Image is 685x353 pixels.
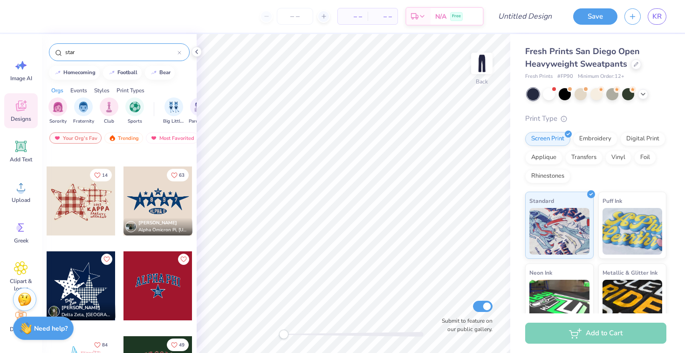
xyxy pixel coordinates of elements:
button: Like [167,339,189,351]
button: filter button [100,97,118,125]
span: Puff Ink [603,196,622,206]
button: filter button [73,97,94,125]
img: Sorority Image [53,102,63,112]
img: Puff Ink [603,208,663,255]
div: filter for Big Little Reveal [163,97,185,125]
strong: Need help? [34,324,68,333]
span: Designs [11,115,31,123]
span: Image AI [10,75,32,82]
div: Embroidery [573,132,617,146]
div: Orgs [51,86,63,95]
div: Rhinestones [525,169,570,183]
span: 63 [179,173,185,178]
div: Foil [634,151,656,165]
span: Minimum Order: 12 + [578,73,624,81]
img: Neon Ink [529,280,589,326]
img: Standard [529,208,589,255]
button: Like [167,169,189,181]
span: # FP90 [557,73,573,81]
button: filter button [125,97,144,125]
span: Club [104,118,114,125]
div: Events [70,86,87,95]
span: Add Text [10,156,32,163]
span: N/A [435,12,446,21]
span: Sorority [49,118,67,125]
span: Upload [12,196,30,204]
div: Accessibility label [279,330,288,339]
div: filter for Parent's Weekend [189,97,210,125]
span: Decorate [10,325,32,333]
span: [PERSON_NAME] [138,220,177,226]
button: Like [90,169,112,181]
div: filter for Club [100,97,118,125]
div: filter for Sports [125,97,144,125]
span: Delta Zeta, [GEOGRAPHIC_DATA][US_STATE] [62,311,112,318]
img: trend_line.gif [150,70,158,76]
div: Digital Print [620,132,665,146]
span: Metallic & Glitter Ink [603,268,658,277]
div: Screen Print [525,132,570,146]
span: – – [373,12,392,21]
span: KR [652,11,662,22]
button: filter button [189,97,210,125]
span: Fresh Prints San Diego Open Heavyweight Sweatpants [525,46,640,69]
button: bear [145,66,175,80]
img: trend_line.gif [54,70,62,76]
img: Big Little Reveal Image [169,102,179,112]
div: Transfers [565,151,603,165]
div: Print Type [525,113,666,124]
span: Sports [128,118,142,125]
button: Like [90,339,112,351]
span: Greek [14,237,28,244]
div: Applique [525,151,562,165]
img: trending.gif [109,135,116,141]
span: 84 [102,343,108,347]
span: Parent's Weekend [189,118,210,125]
span: 14 [102,173,108,178]
button: Like [178,254,189,265]
span: Clipart & logos [6,277,36,292]
img: most_fav.gif [150,135,158,141]
span: 49 [179,343,185,347]
div: homecoming [63,70,96,75]
img: Sports Image [130,102,140,112]
img: Parent's Weekend Image [194,102,205,112]
span: – – [343,12,362,21]
img: trend_line.gif [108,70,116,76]
div: Trending [104,132,143,144]
a: KR [648,8,666,25]
span: Alpha Omicron Pi, [US_STATE] A&M University [138,227,189,234]
img: Metallic & Glitter Ink [603,280,663,326]
div: Print Types [116,86,144,95]
button: filter button [48,97,67,125]
button: football [103,66,142,80]
div: filter for Sorority [48,97,67,125]
button: Save [573,8,617,25]
input: – – [277,8,313,25]
img: Club Image [104,102,114,112]
input: Try "Alpha" [64,48,178,57]
label: Submit to feature on our public gallery. [437,317,493,333]
img: Back [473,54,491,73]
span: Fresh Prints [525,73,553,81]
span: Big Little Reveal [163,118,185,125]
span: Free [452,13,461,20]
span: Neon Ink [529,268,552,277]
span: Standard [529,196,554,206]
div: filter for Fraternity [73,97,94,125]
img: Fraternity Image [78,102,89,112]
div: Back [476,77,488,86]
div: bear [159,70,171,75]
input: Untitled Design [491,7,559,26]
div: Vinyl [605,151,631,165]
button: homecoming [49,66,100,80]
button: filter button [163,97,185,125]
button: Like [101,254,112,265]
img: most_fav.gif [54,135,61,141]
div: Styles [94,86,110,95]
div: Your Org's Fav [49,132,102,144]
span: Fraternity [73,118,94,125]
div: football [117,70,137,75]
span: [PERSON_NAME] [62,305,100,311]
div: Most Favorited [146,132,199,144]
